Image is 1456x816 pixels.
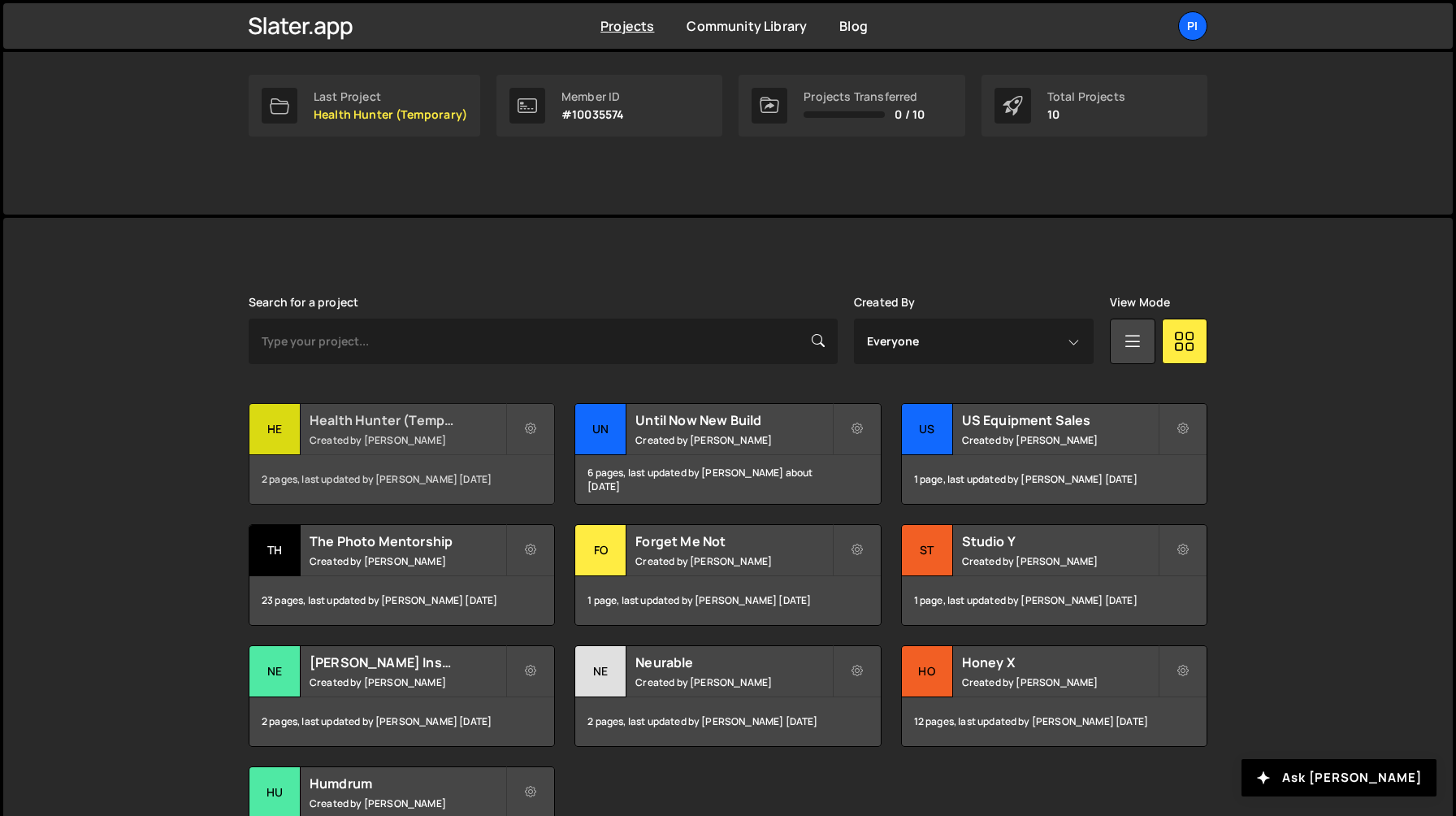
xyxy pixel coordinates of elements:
[1110,296,1170,309] label: View Mode
[574,403,881,505] a: Un Until Now New Build Created by [PERSON_NAME] 6 pages, last updated by [PERSON_NAME] about [DATE]
[310,433,505,447] small: Created by [PERSON_NAME]
[901,645,1207,747] a: Ho Honey X Created by [PERSON_NAME] 12 pages, last updated by [PERSON_NAME] [DATE]
[635,653,831,671] h2: Neurable
[902,525,953,576] div: St
[249,524,555,626] a: Th The Photo Mentorship Created by [PERSON_NAME] 23 pages, last updated by [PERSON_NAME] [DATE]
[310,554,505,568] small: Created by [PERSON_NAME]
[575,646,626,697] div: Ne
[574,524,881,626] a: Fo Forget Me Not Created by [PERSON_NAME] 1 page, last updated by [PERSON_NAME] [DATE]
[1178,11,1207,41] a: Pi
[962,554,1158,568] small: Created by [PERSON_NAME]
[310,675,505,689] small: Created by [PERSON_NAME]
[902,404,953,455] div: US
[635,675,831,689] small: Created by [PERSON_NAME]
[635,554,831,568] small: Created by [PERSON_NAME]
[804,90,925,103] div: Projects Transferred
[310,653,505,671] h2: [PERSON_NAME] Insulation
[310,796,505,810] small: Created by [PERSON_NAME]
[854,296,916,309] label: Created By
[962,532,1158,550] h2: Studio Y
[249,296,358,309] label: Search for a project
[687,17,807,35] a: Community Library
[1241,759,1436,796] button: Ask [PERSON_NAME]
[895,108,925,121] span: 0 / 10
[902,455,1207,504] div: 1 page, last updated by [PERSON_NAME] [DATE]
[635,411,831,429] h2: Until Now New Build
[249,403,555,505] a: He Health Hunter (Temporary) Created by [PERSON_NAME] 2 pages, last updated by [PERSON_NAME] [DATE]
[1047,108,1125,121] p: 10
[249,646,301,697] div: Ne
[249,75,480,137] a: Last Project Health Hunter (Temporary)
[249,645,555,747] a: Ne [PERSON_NAME] Insulation Created by [PERSON_NAME] 2 pages, last updated by [PERSON_NAME] [DATE]
[600,17,654,35] a: Projects
[310,775,505,792] h2: Humdrum
[575,576,880,625] div: 1 page, last updated by [PERSON_NAME] [DATE]
[901,524,1207,626] a: St Studio Y Created by [PERSON_NAME] 1 page, last updated by [PERSON_NAME] [DATE]
[249,455,554,504] div: 2 pages, last updated by [PERSON_NAME] [DATE]
[902,576,1207,625] div: 1 page, last updated by [PERSON_NAME] [DATE]
[249,697,554,746] div: 2 pages, last updated by [PERSON_NAME] [DATE]
[249,525,301,576] div: Th
[561,90,624,103] div: Member ID
[249,576,554,625] div: 23 pages, last updated by [PERSON_NAME] [DATE]
[902,646,953,697] div: Ho
[962,411,1158,429] h2: US Equipment Sales
[962,433,1158,447] small: Created by [PERSON_NAME]
[561,108,624,121] p: #10035574
[575,697,880,746] div: 2 pages, last updated by [PERSON_NAME] [DATE]
[901,403,1207,505] a: US US Equipment Sales Created by [PERSON_NAME] 1 page, last updated by [PERSON_NAME] [DATE]
[1047,90,1125,103] div: Total Projects
[314,108,467,121] p: Health Hunter (Temporary)
[249,404,301,455] div: He
[635,532,831,550] h2: Forget Me Not
[962,653,1158,671] h2: Honey X
[575,455,880,504] div: 6 pages, last updated by [PERSON_NAME] about [DATE]
[310,411,505,429] h2: Health Hunter (Temporary)
[249,319,838,364] input: Type your project...
[574,645,881,747] a: Ne Neurable Created by [PERSON_NAME] 2 pages, last updated by [PERSON_NAME] [DATE]
[839,17,868,35] a: Blog
[902,697,1207,746] div: 12 pages, last updated by [PERSON_NAME] [DATE]
[575,404,626,455] div: Un
[314,90,467,103] div: Last Project
[635,433,831,447] small: Created by [PERSON_NAME]
[310,532,505,550] h2: The Photo Mentorship
[575,525,626,576] div: Fo
[962,675,1158,689] small: Created by [PERSON_NAME]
